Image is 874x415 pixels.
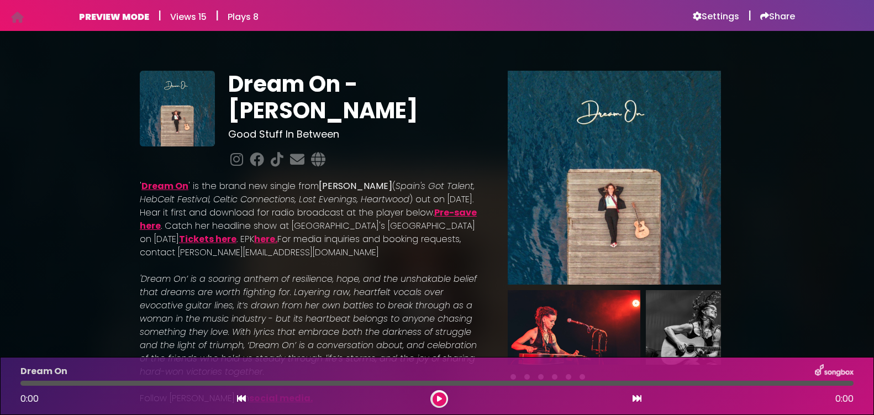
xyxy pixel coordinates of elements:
[254,233,277,245] a: here.
[215,9,219,22] h5: |
[158,9,161,22] h5: |
[140,71,215,146] img: zbtIR3SnSVqioQpYcyXz
[140,272,477,378] em: 'Dream On’ is a soaring anthem of resilience, hope, and the unshakable belief that dreams are wor...
[748,9,751,22] h5: |
[140,180,475,206] em: Spain's Got Talent, HebCelt Festival, Celtic Connections, Lost Evenings, Heartwood
[508,71,721,284] img: Main Media
[140,180,481,259] p: ' ' is the brand new single from ( ) out on [DATE]. Hear it first and download for radio broadcas...
[228,71,481,124] h1: Dream On - [PERSON_NAME]
[140,206,477,232] a: Pre-save here
[20,392,39,405] span: 0:00
[228,128,481,140] h3: Good Stuff In Between
[141,180,188,192] a: Dream On
[815,364,854,379] img: songbox-logo-white.png
[228,12,259,22] h6: Plays 8
[508,290,640,365] img: 078ND394RYaCmygZEwln
[693,11,739,22] a: Settings
[170,12,207,22] h6: Views 15
[179,233,236,245] a: Tickets here
[835,392,854,406] span: 0:00
[760,11,795,22] a: Share
[20,365,67,378] p: Dream On
[79,12,149,22] h6: PREVIEW MODE
[646,290,778,365] img: E0Uc4UjGR0SeRjAxU77k
[319,180,392,192] strong: [PERSON_NAME]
